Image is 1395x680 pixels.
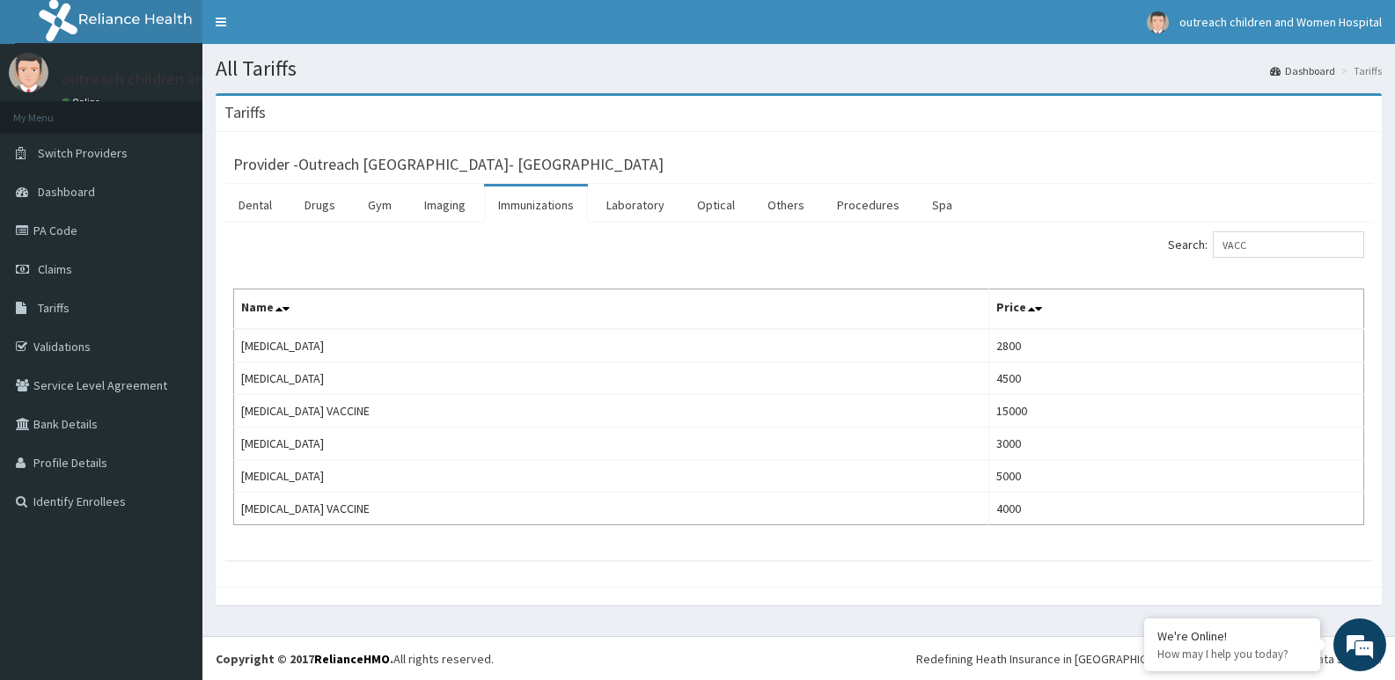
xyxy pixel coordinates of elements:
td: [MEDICAL_DATA] [234,362,989,395]
h3: Tariffs [224,105,266,121]
td: 4500 [988,362,1363,395]
h1: All Tariffs [216,57,1382,80]
div: We're Online! [1157,628,1307,644]
a: Imaging [410,186,480,223]
td: 5000 [988,460,1363,493]
a: Drugs [290,186,349,223]
div: Redefining Heath Insurance in [GEOGRAPHIC_DATA] using Telemedicine and Data Science! [916,650,1382,668]
a: Immunizations [484,186,588,223]
td: [MEDICAL_DATA] [234,329,989,362]
input: Search: [1213,231,1364,258]
label: Search: [1168,231,1364,258]
td: [MEDICAL_DATA] [234,428,989,460]
a: Laboratory [592,186,679,223]
td: 15000 [988,395,1363,428]
a: Optical [683,186,749,223]
span: Dashboard [38,184,95,200]
img: User Image [9,53,48,92]
td: 2800 [988,329,1363,362]
td: [MEDICAL_DATA] VACCINE [234,395,989,428]
span: Claims [38,261,72,277]
p: How may I help you today? [1157,647,1307,662]
textarea: Type your message and hit 'Enter' [9,480,335,542]
li: Tariffs [1337,63,1382,78]
a: Spa [918,186,966,223]
th: Price [988,289,1363,330]
td: [MEDICAL_DATA] VACCINE [234,493,989,525]
img: d_794563401_company_1708531726252_794563401 [33,88,71,132]
a: RelianceHMO [314,651,390,667]
a: Gym [354,186,406,223]
td: 4000 [988,493,1363,525]
span: Tariffs [38,300,70,316]
div: Chat with us now [92,99,296,121]
td: [MEDICAL_DATA] [234,460,989,493]
a: Procedures [823,186,914,223]
span: outreach children and Women Hospital [1179,14,1382,30]
span: Switch Providers [38,145,128,161]
a: Others [753,186,819,223]
a: Online [62,96,104,108]
th: Name [234,289,989,330]
a: Dashboard [1270,63,1335,78]
td: 3000 [988,428,1363,460]
img: User Image [1147,11,1169,33]
strong: Copyright © 2017 . [216,651,393,667]
span: We're online! [102,222,243,399]
p: outreach children and Women Hospital [62,71,329,87]
div: Minimize live chat window [289,9,331,51]
h3: Provider - Outreach [GEOGRAPHIC_DATA]- [GEOGRAPHIC_DATA] [233,157,664,172]
a: Dental [224,186,286,223]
